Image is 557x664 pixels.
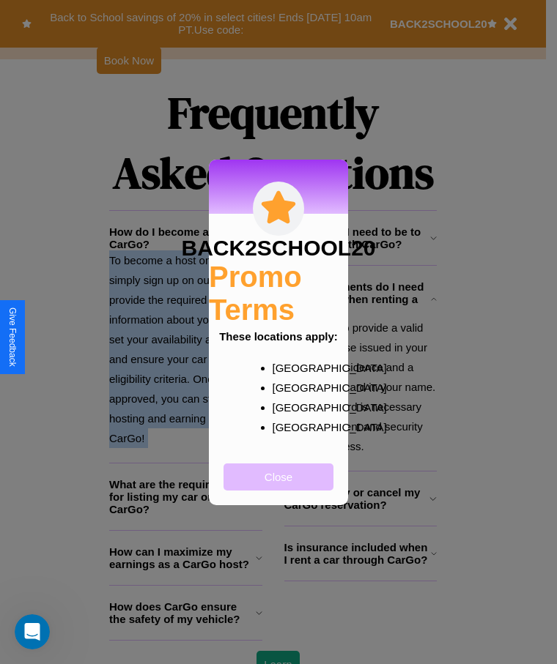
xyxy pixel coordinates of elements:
[181,236,375,261] h3: BACK2SCHOOL20
[219,330,338,343] b: These locations apply:
[7,307,18,367] div: Give Feedback
[15,614,50,649] iframe: Intercom live chat
[209,261,348,327] h2: Promo Terms
[224,463,333,490] button: Close
[273,378,314,398] p: [GEOGRAPHIC_DATA]
[273,417,314,437] p: [GEOGRAPHIC_DATA]
[273,398,314,417] p: [GEOGRAPHIC_DATA]
[273,358,314,378] p: [GEOGRAPHIC_DATA]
